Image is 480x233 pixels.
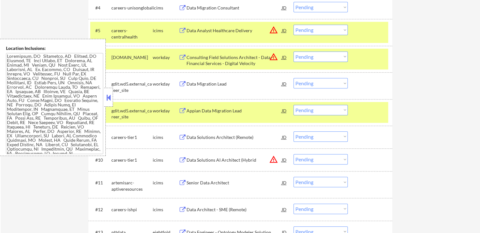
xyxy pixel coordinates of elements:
[95,5,106,11] div: #4
[153,108,179,114] div: workday
[269,52,278,61] button: warning_amber
[281,204,287,215] div: JD
[187,108,282,114] div: Appian Data Migration Lead
[269,26,278,34] button: warning_amber
[281,177,287,188] div: JD
[153,157,179,163] div: icims
[281,131,287,143] div: JD
[281,78,287,89] div: JD
[95,157,106,163] div: #10
[281,2,287,13] div: JD
[111,206,153,213] div: careers-ishpi
[187,157,282,163] div: Data Solutions AI Architect (Hybrid
[153,27,179,34] div: icims
[281,25,287,36] div: JD
[153,180,179,186] div: icims
[187,27,282,34] div: Data Analyst Healthcare Delivery
[281,154,287,165] div: JD
[187,54,282,67] div: Consulting Field Solutions Architect - Data - Financial Services - Digital Velocity
[111,108,153,120] div: gdit.wd5.external_career_site
[281,51,287,63] div: JD
[6,45,103,51] div: Location Inclusions:
[111,180,153,192] div: artemisarc-aptiveresources
[111,81,153,93] div: gdit.wd5.external_career_site
[111,27,153,40] div: careers-centralhealth
[111,54,153,61] div: [DOMAIN_NAME]
[281,105,287,116] div: JD
[269,155,278,164] button: warning_amber
[153,81,179,87] div: workday
[187,206,282,213] div: Data Architect - SME (Remote)
[187,81,282,87] div: Data Migration Lead
[187,134,282,140] div: Data Solutions Architect (Remote)
[111,157,153,163] div: careers-tier1
[95,27,106,34] div: #5
[153,134,179,140] div: icims
[187,180,282,186] div: Senior Data Architect
[95,206,106,213] div: #12
[153,206,179,213] div: icims
[153,54,179,61] div: workday
[153,5,179,11] div: icims
[95,180,106,186] div: #11
[111,5,153,11] div: careers-unisonglobal
[187,5,282,11] div: Data Migration Consultant
[111,134,153,140] div: careers-tier1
